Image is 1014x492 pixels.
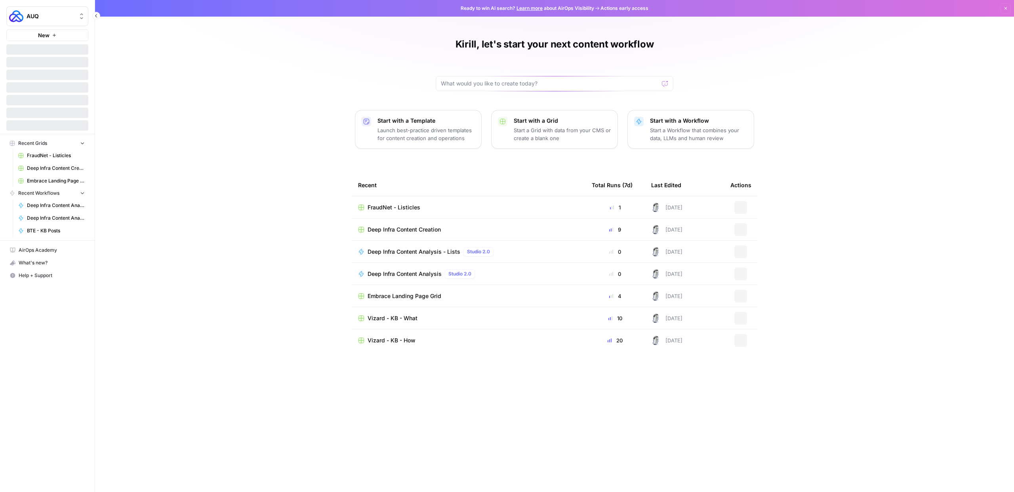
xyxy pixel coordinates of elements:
img: 28dbpmxwbe1lgts1kkshuof3rm4g [651,336,661,345]
a: Embrace Landing Page Grid [358,292,579,300]
p: Start a Grid with data from your CMS or create a blank one [514,126,611,142]
div: 20 [592,336,639,344]
img: 28dbpmxwbe1lgts1kkshuof3rm4g [651,203,661,212]
button: Start with a WorkflowStart a Workflow that combines your data, LLMs and human review [627,110,754,149]
p: Start with a Grid [514,117,611,125]
button: Workspace: AUQ [6,6,88,26]
img: 28dbpmxwbe1lgts1kkshuof3rm4g [651,291,661,301]
div: [DATE] [651,269,682,279]
div: [DATE] [651,313,682,323]
input: What would you like to create today? [441,80,659,87]
a: Embrace Landing Page Grid [15,175,88,187]
a: Deep Infra Content AnalysisStudio 2.0 [358,269,579,279]
button: Start with a TemplateLaunch best-practice driven templates for content creation and operations [355,110,482,149]
div: [DATE] [651,336,682,345]
a: Deep Infra Content Creation [358,226,579,234]
div: What's new? [7,257,88,269]
a: Deep Infra Content Analysis - ListsStudio 2.0 [358,247,579,256]
a: Deep Infra Content Creation [15,162,88,175]
button: Recent Grids [6,137,88,149]
img: 28dbpmxwbe1lgts1kkshuof3rm4g [651,313,661,323]
span: Help + Support [19,272,85,279]
img: 28dbpmxwbe1lgts1kkshuof3rm4g [651,247,661,256]
div: [DATE] [651,203,682,212]
span: Actions early access [600,5,648,12]
span: Deep Infra Content Creation [27,165,85,172]
a: Vizard - KB - How [358,336,579,344]
div: [DATE] [651,247,682,256]
img: 28dbpmxwbe1lgts1kkshuof3rm4g [651,269,661,279]
div: Recent [358,174,579,196]
div: 1 [592,203,639,211]
div: Actions [730,174,751,196]
span: Embrace Landing Page Grid [368,292,441,300]
p: Launch best-practice driven templates for content creation and operations [377,126,475,142]
span: Ready to win AI search? about AirOps Visibility [461,5,594,12]
a: Deep Infra Content Analysis [15,212,88,224]
span: Vizard - KB - What [368,314,417,322]
span: Deep Infra Content Analysis [368,270,442,278]
button: Recent Workflows [6,187,88,199]
a: Learn more [517,5,543,11]
h1: Kirill, let's start your next content workflow [456,38,654,51]
p: Start with a Workflow [650,117,747,125]
p: Start a Workflow that combines your data, LLMs and human review [650,126,747,142]
p: Start with a Template [377,117,475,125]
div: [DATE] [651,225,682,234]
span: FraudNet - Listicles [27,152,85,159]
div: [DATE] [651,291,682,301]
img: AUQ Logo [9,9,23,23]
a: Deep Infra Content Analysis - Lists [15,199,88,212]
div: Last Edited [651,174,681,196]
span: New [38,31,50,39]
button: New [6,29,88,41]
span: Recent Workflows [18,190,59,197]
a: Vizard - KB - What [358,314,579,322]
img: 28dbpmxwbe1lgts1kkshuof3rm4g [651,225,661,234]
span: Embrace Landing Page Grid [27,177,85,184]
span: Deep Infra Content Analysis - Lists [368,248,460,256]
span: BTE - KB Posts [27,227,85,234]
div: 0 [592,270,639,278]
span: Deep Infra Content Analysis [27,215,85,222]
span: Studio 2.0 [448,270,471,277]
span: Studio 2.0 [467,248,490,255]
button: Start with a GridStart a Grid with data from your CMS or create a blank one [491,110,618,149]
div: 4 [592,292,639,300]
a: BTE - KB Posts [15,224,88,237]
div: 9 [592,226,639,234]
a: AirOps Academy [6,244,88,256]
span: AirOps Academy [19,247,85,254]
span: Vizard - KB - How [368,336,416,344]
a: FraudNet - Listicles [15,149,88,162]
div: 0 [592,248,639,256]
div: Total Runs (7d) [592,174,633,196]
a: FraudNet - Listicles [358,203,579,211]
button: Help + Support [6,269,88,282]
span: Deep Infra Content Creation [368,226,441,234]
span: Recent Grids [18,140,47,147]
span: Deep Infra Content Analysis - Lists [27,202,85,209]
span: FraudNet - Listicles [368,203,420,211]
div: 10 [592,314,639,322]
button: What's new? [6,256,88,269]
span: AUQ [27,12,74,20]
